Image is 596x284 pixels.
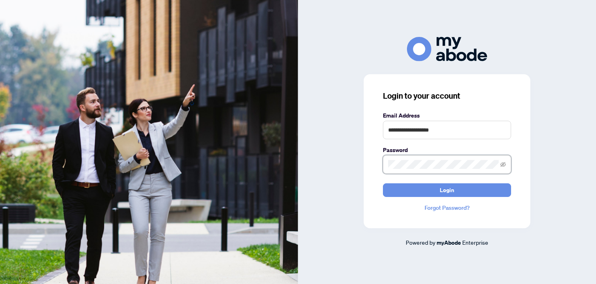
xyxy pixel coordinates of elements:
span: Powered by [406,239,435,246]
button: Login [383,183,511,197]
img: ma-logo [407,37,487,61]
a: Forgot Password? [383,203,511,212]
span: Login [440,184,454,197]
h3: Login to your account [383,90,511,101]
label: Email Address [383,111,511,120]
span: eye-invisible [500,162,506,167]
a: myAbode [437,238,461,247]
span: Enterprise [462,239,488,246]
label: Password [383,146,511,154]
